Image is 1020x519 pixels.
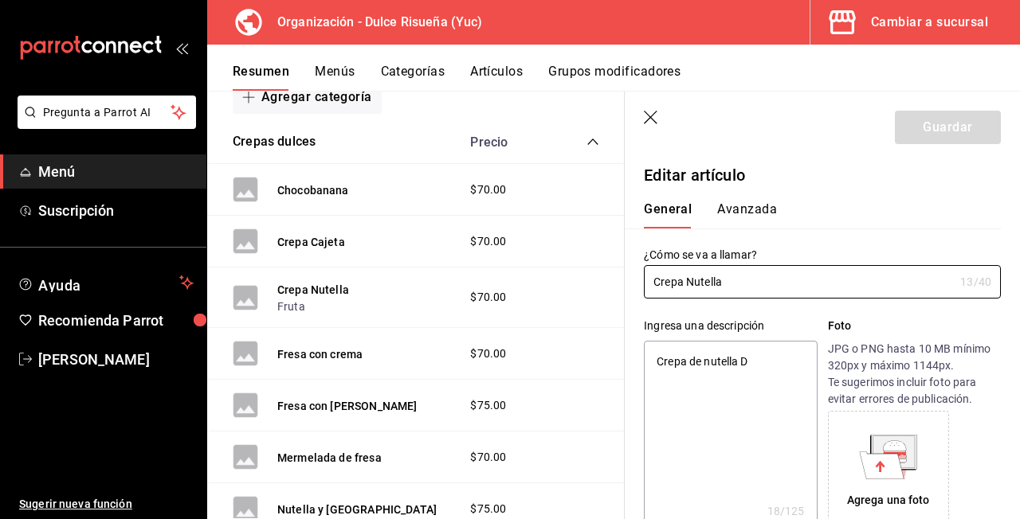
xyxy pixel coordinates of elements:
[871,11,988,33] div: Cambiar a sucursal
[644,318,817,334] div: Ingresa una descripción
[233,133,316,151] button: Crepas dulces
[828,318,1001,334] p: Foto
[470,289,506,306] span: $70.00
[175,41,188,54] button: open_drawer_menu
[277,282,349,298] button: Crepa Nutella
[38,200,194,221] span: Suscripción
[644,163,1001,187] p: Editar artículo
[470,501,506,517] span: $75.00
[38,310,194,331] span: Recomienda Parrot
[960,274,991,290] div: 13 /40
[548,64,681,91] button: Grupos modificadores
[19,496,194,513] span: Sugerir nueva función
[470,64,523,91] button: Artículos
[38,161,194,182] span: Menú
[233,64,289,91] button: Resumen
[277,398,417,414] button: Fresa con [PERSON_NAME]
[277,234,345,250] button: Crepa Cajeta
[18,96,196,129] button: Pregunta a Parrot AI
[38,273,173,292] span: Ayuda
[644,249,1001,260] label: ¿Cómo se va a llamar?
[470,345,506,362] span: $70.00
[233,80,382,114] button: Agregar categoría
[847,492,930,509] div: Agrega una foto
[470,233,506,250] span: $70.00
[828,341,1001,408] p: JPG o PNG hasta 10 MB mínimo 320px y máximo 1144px. Te sugerimos incluir foto para evitar errores...
[315,64,355,91] button: Menús
[38,349,194,370] span: [PERSON_NAME]
[470,397,506,414] span: $75.00
[381,64,445,91] button: Categorías
[644,201,692,228] button: General
[265,13,482,32] h3: Organización - Dulce Risueña (Yuc)
[454,135,556,150] div: Precio
[43,104,171,121] span: Pregunta a Parrot AI
[717,201,777,228] button: Avanzada
[277,346,363,362] button: Fresa con crema
[277,299,305,314] button: Fruta
[277,501,437,517] button: Nutella y [GEOGRAPHIC_DATA]
[11,115,196,132] a: Pregunta a Parrot AI
[767,503,805,519] div: 18 /125
[233,64,1020,91] div: navigation tabs
[470,449,506,466] span: $70.00
[277,450,382,466] button: Mermelada de fresa
[644,201,982,228] div: navigation tabs
[470,181,506,198] span: $70.00
[586,135,599,148] button: collapse-category-row
[277,182,349,198] button: Chocobanana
